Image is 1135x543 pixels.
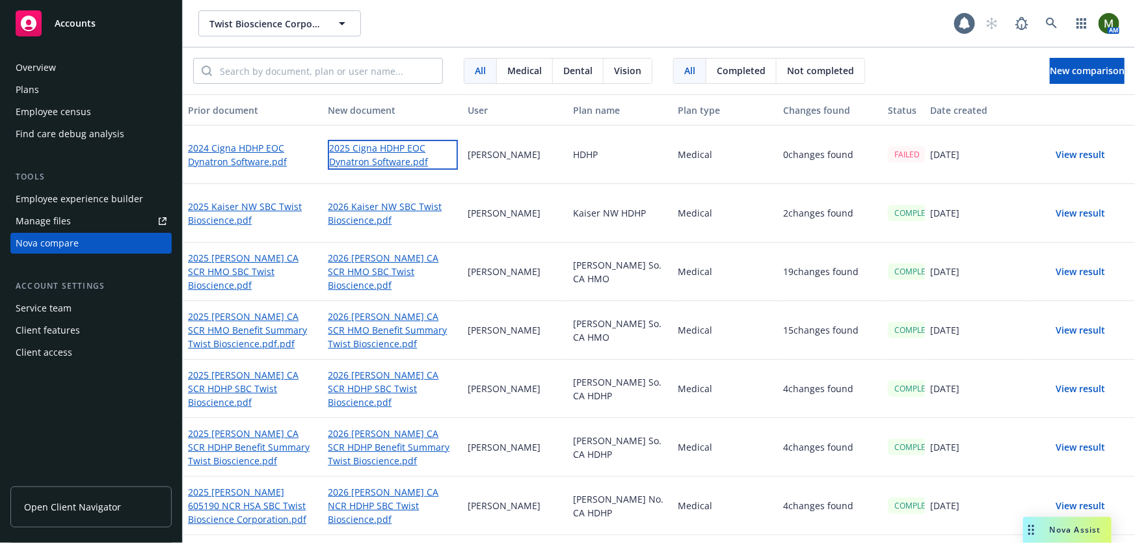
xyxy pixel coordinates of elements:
[468,206,541,220] p: [PERSON_NAME]
[328,310,457,351] a: 2026 [PERSON_NAME] CA SCR HMO Benefit Summary Twist Bioscience.pdf
[673,126,778,184] div: Medical
[55,18,96,29] span: Accounts
[16,189,143,209] div: Employee experience builder
[930,148,959,161] p: [DATE]
[10,342,172,363] a: Client access
[1050,58,1125,84] button: New comparison
[783,382,853,395] p: 4 changes found
[188,103,317,117] div: Prior document
[888,380,947,397] div: COMPLETED
[1039,10,1065,36] a: Search
[468,382,541,395] p: [PERSON_NAME]
[673,477,778,535] div: Medical
[1035,200,1127,226] button: View result
[188,141,317,168] a: 2024 Cigna HDHP EOC Dynatron Software.pdf
[10,189,172,209] a: Employee experience builder
[783,206,853,220] p: 2 changes found
[10,280,172,293] div: Account settings
[1035,434,1127,460] button: View result
[930,103,1024,117] div: Date created
[568,126,673,184] div: HDHP
[930,499,959,512] p: [DATE]
[468,148,541,161] p: [PERSON_NAME]
[24,500,121,514] span: Open Client Navigator
[783,440,853,454] p: 4 changes found
[16,298,72,319] div: Service team
[188,251,317,292] a: 2025 [PERSON_NAME] CA SCR HMO SBC Twist Bioscience.pdf
[463,94,568,126] button: User
[614,64,641,77] span: Vision
[10,5,172,42] a: Accounts
[328,140,457,170] a: 2025 Cigna HDHP EOC Dynatron Software.pdf
[563,64,593,77] span: Dental
[10,124,172,144] a: Find care debug analysis
[1050,64,1125,77] span: New comparison
[888,146,926,163] div: FAILED
[1023,517,1039,543] div: Drag to move
[328,427,457,468] a: 2026 [PERSON_NAME] CA SCR HDHP Benefit Summary Twist Bioscience.pdf
[328,200,457,227] a: 2026 Kaiser NW SBC Twist Bioscience.pdf
[468,323,541,337] p: [PERSON_NAME]
[10,298,172,319] a: Service team
[10,101,172,122] a: Employee census
[568,418,673,477] div: [PERSON_NAME] So. CA HDHP
[16,124,124,144] div: Find care debug analysis
[1069,10,1095,36] a: Switch app
[883,94,925,126] button: Status
[323,94,462,126] button: New document
[1035,259,1127,285] button: View result
[328,485,457,526] a: 2026 [PERSON_NAME] CA NCR HDHP SBC Twist Bioscience.pdf
[783,265,859,278] p: 19 changes found
[979,10,1005,36] a: Start snowing
[468,103,563,117] div: User
[888,263,947,280] div: COMPLETED
[673,418,778,477] div: Medical
[188,368,317,409] a: 2025 [PERSON_NAME] CA SCR HDHP SBC Twist Bioscience.pdf
[10,233,172,254] a: Nova compare
[468,265,541,278] p: [PERSON_NAME]
[888,322,947,338] div: COMPLETED
[475,64,486,77] span: All
[16,57,56,78] div: Overview
[787,64,854,77] span: Not completed
[717,64,766,77] span: Completed
[888,103,920,117] div: Status
[10,57,172,78] a: Overview
[1009,10,1035,36] a: Report a Bug
[673,184,778,243] div: Medical
[673,243,778,301] div: Medical
[783,323,859,337] p: 15 changes found
[673,360,778,418] div: Medical
[188,427,317,468] a: 2025 [PERSON_NAME] CA SCR HDHP Benefit Summary Twist Bioscience.pdf
[1023,517,1112,543] button: Nova Assist
[16,320,80,341] div: Client features
[925,94,1030,126] button: Date created
[468,440,541,454] p: [PERSON_NAME]
[16,342,72,363] div: Client access
[10,211,172,232] a: Manage files
[468,499,541,512] p: [PERSON_NAME]
[1050,524,1101,535] span: Nova Assist
[328,251,457,292] a: 2026 [PERSON_NAME] CA SCR HMO SBC Twist Bioscience.pdf
[328,368,457,409] a: 2026 [PERSON_NAME] CA SCR HDHP SBC Twist Bioscience.pdf
[778,94,883,126] button: Changes found
[16,211,71,232] div: Manage files
[209,17,322,31] span: Twist Bioscience Corporation
[10,320,172,341] a: Client features
[568,301,673,360] div: [PERSON_NAME] So. CA HMO
[507,64,542,77] span: Medical
[673,94,778,126] button: Plan type
[16,79,39,100] div: Plans
[930,265,959,278] p: [DATE]
[198,10,361,36] button: Twist Bioscience Corporation
[568,477,673,535] div: [PERSON_NAME] No. CA HDHP
[888,205,947,221] div: COMPLETED
[568,360,673,418] div: [PERSON_NAME] So. CA HDHP
[568,184,673,243] div: Kaiser NW HDHP
[328,103,457,117] div: New document
[678,103,773,117] div: Plan type
[930,206,959,220] p: [DATE]
[212,59,442,83] input: Search by document, plan or user name...
[1035,142,1127,168] button: View result
[673,301,778,360] div: Medical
